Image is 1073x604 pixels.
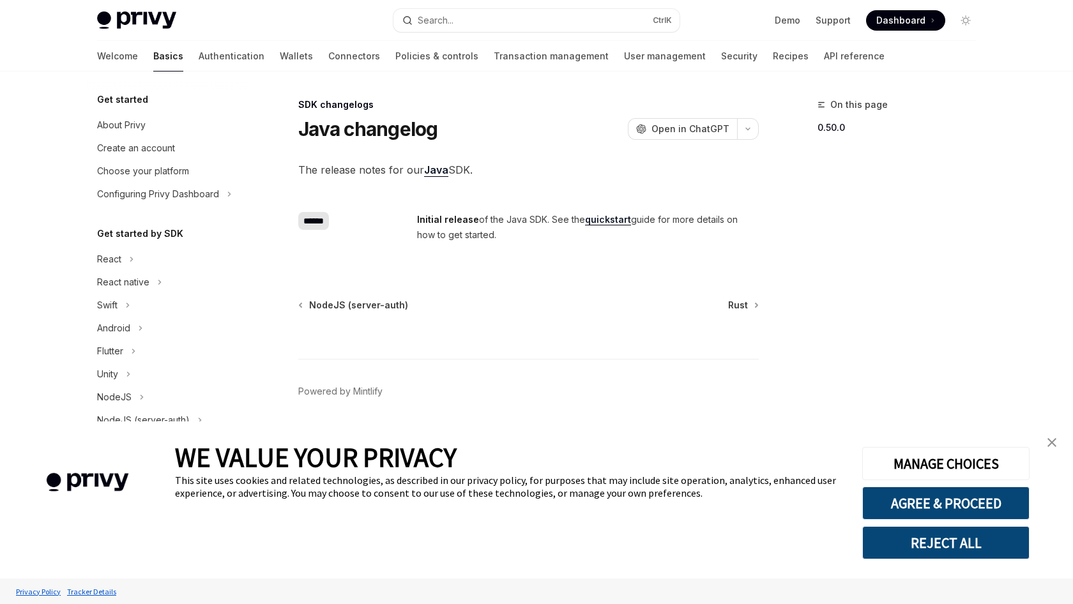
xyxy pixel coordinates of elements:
a: NodeJS (server-auth) [300,299,408,312]
strong: Initial release [417,214,479,225]
a: quickstart [585,214,631,225]
span: Ctrl K [653,15,672,26]
a: Security [721,41,757,72]
a: Support [816,14,851,27]
a: User management [624,41,706,72]
a: About Privy [87,114,250,137]
a: Transaction management [494,41,609,72]
div: Choose your platform [97,163,189,179]
button: Toggle NodeJS (server-auth) section [87,409,250,432]
a: Wallets [280,41,313,72]
button: Toggle Flutter section [87,340,250,363]
button: REJECT ALL [862,526,1030,559]
span: The release notes for our SDK. [298,161,759,179]
button: MANAGE CHOICES [862,447,1030,480]
div: About Privy [97,117,146,133]
button: Toggle dark mode [955,10,976,31]
button: Toggle React section [87,248,250,271]
div: Search... [418,13,453,28]
a: API reference [824,41,885,72]
div: Flutter [97,344,123,359]
a: Authentication [199,41,264,72]
div: NodeJS (server-auth) [97,412,190,428]
button: Toggle Android section [87,317,250,340]
span: On this page [830,97,888,112]
button: Open search [393,9,680,32]
div: This site uses cookies and related technologies, as described in our privacy policy, for purposes... [175,474,843,499]
h5: Get started [97,92,148,107]
button: Toggle Configuring Privy Dashboard section [87,183,250,206]
div: NodeJS [97,389,132,405]
button: AGREE & PROCEED [862,487,1030,520]
img: company logo [19,455,156,510]
span: Open in ChatGPT [651,123,729,135]
img: close banner [1047,438,1056,447]
h1: Java changelog [298,117,438,140]
a: Connectors [328,41,380,72]
div: Swift [97,298,118,313]
button: Toggle React native section [87,271,250,294]
a: Java [424,163,448,177]
a: Demo [775,14,800,27]
span: of the Java SDK. See the guide for more details on how to get started. [417,212,757,243]
a: close banner [1039,430,1065,455]
a: Rust [728,299,757,312]
a: Welcome [97,41,138,72]
button: Open in ChatGPT [628,118,737,140]
a: Basics [153,41,183,72]
button: Toggle NodeJS section [87,386,250,409]
button: Toggle Swift section [87,294,250,317]
span: WE VALUE YOUR PRIVACY [175,441,457,474]
div: React [97,252,121,267]
div: Configuring Privy Dashboard [97,186,219,202]
h5: Get started by SDK [97,226,183,241]
a: Tracker Details [64,580,119,603]
a: Powered by Mintlify [298,385,383,398]
div: SDK changelogs [298,98,759,111]
div: React native [97,275,149,290]
a: Dashboard [866,10,945,31]
div: Unity [97,366,118,382]
span: NodeJS (server-auth) [309,299,408,312]
a: Choose your platform [87,160,250,183]
div: Android [97,321,130,336]
a: Policies & controls [395,41,478,72]
span: Rust [728,299,748,312]
div: Create an account [97,140,175,156]
a: 0.50.0 [818,117,986,138]
img: light logo [97,11,176,29]
span: Dashboard [876,14,925,27]
a: Create an account [87,137,250,160]
button: Toggle Unity section [87,363,250,386]
a: Recipes [773,41,809,72]
a: Privacy Policy [13,580,64,603]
